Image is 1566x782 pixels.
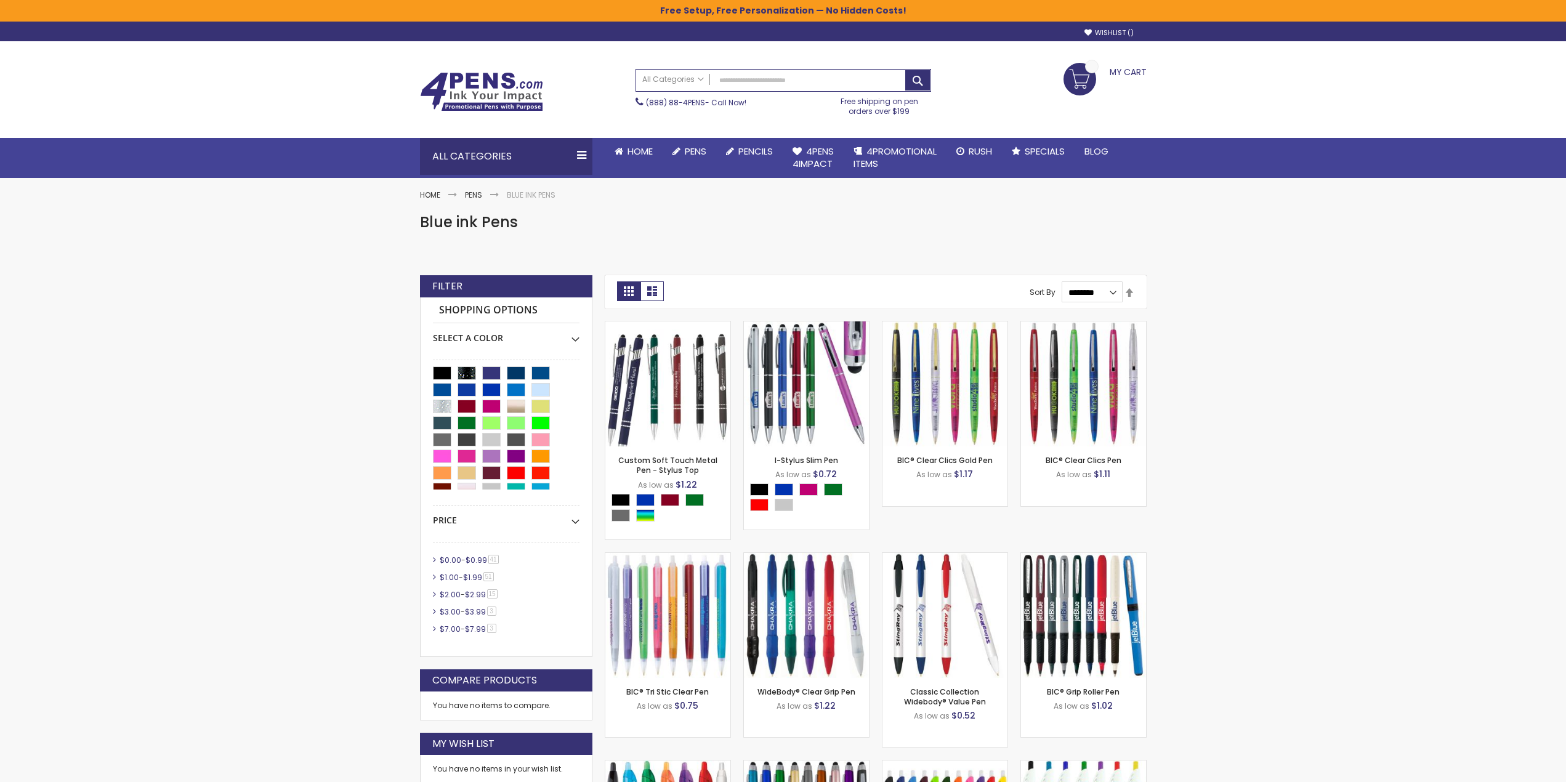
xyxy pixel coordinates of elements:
[882,552,1007,563] a: Classic Collection Widebody® Value Pen
[854,145,937,170] span: 4PROMOTIONAL ITEMS
[1021,321,1146,331] a: BIC® Clear Clics Pen
[646,97,746,108] span: - Call Now!
[420,138,592,175] div: All Categories
[685,145,706,158] span: Pens
[775,483,793,496] div: Blue
[440,589,461,600] span: $2.00
[904,687,986,707] a: Classic Collection Widebody® Value Pen
[507,190,555,200] strong: Blue ink Pens
[1021,552,1146,563] a: BIC® Grip Roller Pen
[488,555,499,564] span: 41
[487,589,498,599] span: 15
[432,674,537,687] strong: Compare Products
[432,280,462,293] strong: Filter
[1021,760,1146,770] a: Preston B Click Pen
[605,553,730,678] img: BIC® Tri Stic Clear Pen
[1084,28,1134,38] a: Wishlist
[1091,699,1113,712] span: $1.02
[605,138,663,165] a: Home
[1046,455,1121,466] a: BIC® Clear Clics Pen
[744,552,869,563] a: WideBody® Clear Grip Pen
[685,494,704,506] div: Green
[744,321,869,331] a: I-Stylus Slim Pen
[882,553,1007,678] img: Classic Collection Widebody® Value Pen
[775,455,838,466] a: I-Stylus Slim Pen
[799,483,818,496] div: Fushia
[738,145,773,158] span: Pencils
[433,323,579,344] div: Select A Color
[637,701,672,711] span: As low as
[750,499,769,511] div: Red
[617,281,640,301] strong: Grid
[611,494,730,525] div: Select A Color
[882,321,1007,331] a: BIC® Clear Clics Gold Pen
[605,760,730,770] a: BIC® Intensity Clic Gel Pen
[676,478,697,491] span: $1.22
[777,701,812,711] span: As low as
[897,455,993,466] a: BIC® Clear Clics Gold Pen
[437,607,501,617] a: $3.00-$3.993
[1094,468,1110,480] span: $1.11
[946,138,1002,165] a: Rush
[605,321,730,331] a: Custom Soft Touch Metal Pen - Stylus Top
[611,509,630,522] div: Grey
[605,321,730,446] img: Custom Soft Touch Metal Pen - Stylus Top
[420,72,543,111] img: 4Pens Custom Pens and Promotional Products
[636,70,710,90] a: All Categories
[716,138,783,165] a: Pencils
[465,190,482,200] a: Pens
[646,97,705,108] a: (888) 88-4PENS
[783,138,844,178] a: 4Pens4impact
[1075,138,1118,165] a: Blog
[882,760,1007,770] a: Preston W Click Pen
[844,138,946,178] a: 4PROMOTIONALITEMS
[465,624,486,634] span: $7.99
[775,469,811,480] span: As low as
[882,321,1007,446] img: BIC® Clear Clics Gold Pen
[440,607,461,617] span: $3.00
[828,92,931,116] div: Free shipping on pen orders over $199
[757,687,855,697] a: WideBody® Clear Grip Pen
[611,494,630,506] div: Black
[1047,687,1120,697] a: BIC® Grip Roller Pen
[969,145,992,158] span: Rush
[420,212,1147,232] h1: Blue ink Pens
[466,555,487,565] span: $0.99
[636,494,655,506] div: Blue
[1025,145,1065,158] span: Specials
[744,321,869,446] img: I-Stylus Slim Pen
[750,483,769,496] div: Black
[954,468,973,480] span: $1.17
[1054,701,1089,711] span: As low as
[674,699,698,712] span: $0.75
[663,138,716,165] a: Pens
[916,469,952,480] span: As low as
[433,297,579,324] strong: Shopping Options
[793,145,834,170] span: 4Pens 4impact
[1030,287,1055,297] label: Sort By
[1002,138,1075,165] a: Specials
[744,760,869,770] a: Lory Metallic Stylus Pen
[487,624,496,633] span: 3
[636,509,655,522] div: Assorted
[1084,145,1108,158] span: Blog
[661,494,679,506] div: Burgundy
[1021,553,1146,678] img: BIC® Grip Roller Pen
[432,737,494,751] strong: My Wish List
[914,711,950,721] span: As low as
[465,607,486,617] span: $3.99
[463,572,482,582] span: $1.99
[437,572,498,582] a: $1.00-$1.9951
[465,589,486,600] span: $2.99
[420,190,440,200] a: Home
[951,709,975,722] span: $0.52
[814,699,836,712] span: $1.22
[813,468,837,480] span: $0.72
[626,687,709,697] a: BIC® Tri Stic Clear Pen
[744,553,869,678] img: WideBody® Clear Grip Pen
[440,624,461,634] span: $7.00
[618,455,717,475] a: Custom Soft Touch Metal Pen - Stylus Top
[483,572,494,581] span: 51
[824,483,842,496] div: Green
[437,624,501,634] a: $7.00-$7.993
